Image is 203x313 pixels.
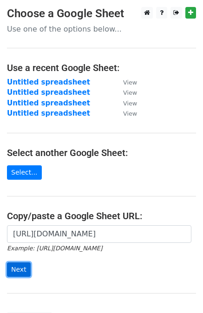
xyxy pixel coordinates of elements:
a: Untitled spreadsheet [7,88,90,97]
a: Untitled spreadsheet [7,78,90,86]
iframe: Chat Widget [157,268,203,313]
small: View [123,100,137,107]
a: View [114,88,137,97]
h4: Select another Google Sheet: [7,147,196,158]
small: Example: [URL][DOMAIN_NAME] [7,245,102,252]
h4: Use a recent Google Sheet: [7,62,196,73]
input: Paste your Google Sheet URL here [7,225,191,243]
a: Untitled spreadsheet [7,109,90,117]
h3: Choose a Google Sheet [7,7,196,20]
input: Next [7,262,31,277]
small: View [123,110,137,117]
a: Select... [7,165,42,180]
small: View [123,89,137,96]
p: Use one of the options below... [7,24,196,34]
a: Untitled spreadsheet [7,99,90,107]
h4: Copy/paste a Google Sheet URL: [7,210,196,222]
a: View [114,99,137,107]
a: View [114,78,137,86]
small: View [123,79,137,86]
a: View [114,109,137,117]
